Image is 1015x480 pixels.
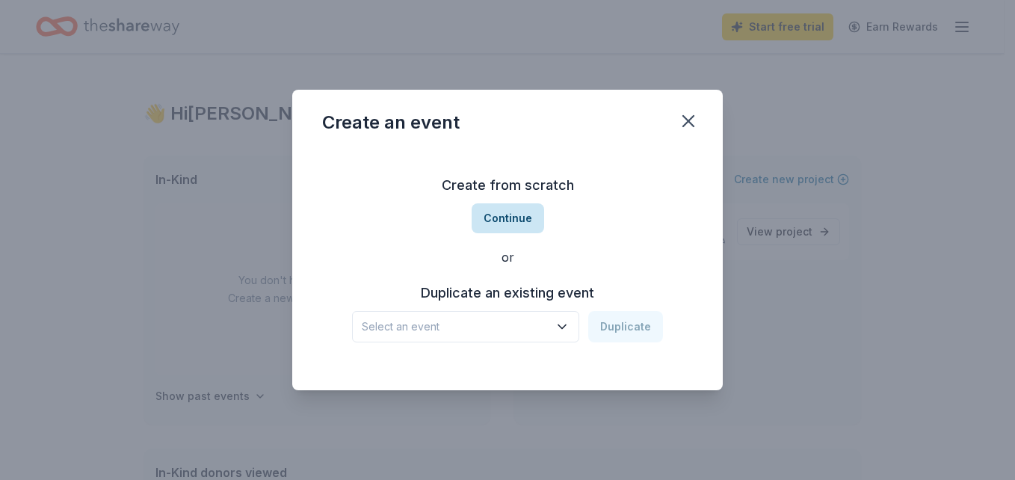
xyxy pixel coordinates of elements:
[322,111,460,135] div: Create an event
[322,173,693,197] h3: Create from scratch
[362,318,549,336] span: Select an event
[472,203,544,233] button: Continue
[322,248,693,266] div: or
[352,311,579,342] button: Select an event
[352,281,663,305] h3: Duplicate an existing event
